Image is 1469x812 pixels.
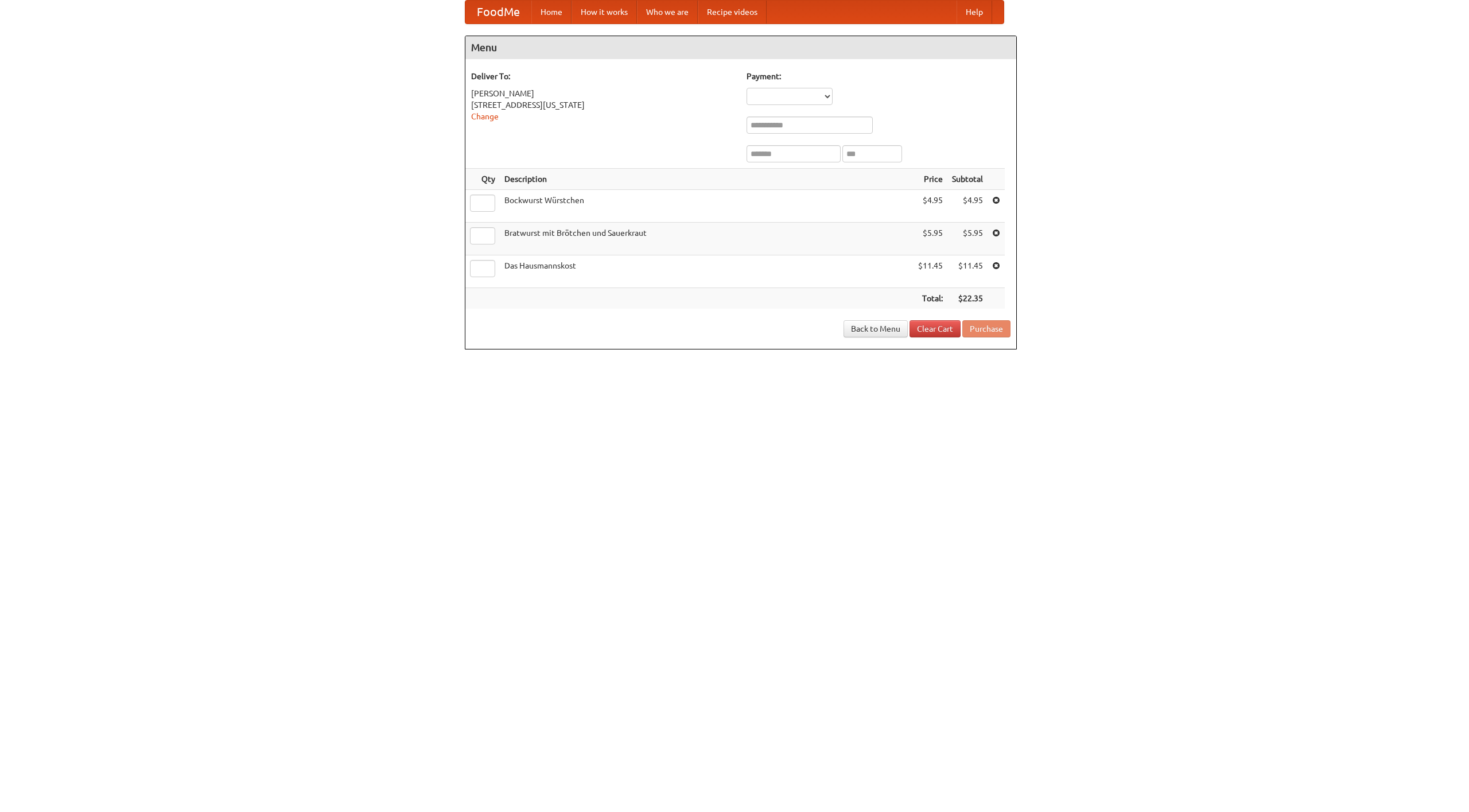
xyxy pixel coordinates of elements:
[747,71,1011,82] h5: Payment:
[572,1,637,24] a: How it works
[962,320,1011,337] button: Purchase
[531,1,572,24] a: Home
[500,255,914,288] td: Das Hausmannskost
[500,169,914,190] th: Description
[471,112,499,121] a: Change
[947,255,988,288] td: $11.45
[471,71,735,82] h5: Deliver To:
[471,99,735,111] div: [STREET_ADDRESS][US_STATE]
[465,169,500,190] th: Qty
[947,169,988,190] th: Subtotal
[914,190,947,223] td: $4.95
[957,1,992,24] a: Help
[471,88,735,99] div: [PERSON_NAME]
[465,36,1016,59] h4: Menu
[947,288,988,309] th: $22.35
[914,255,947,288] td: $11.45
[637,1,698,24] a: Who we are
[910,320,961,337] a: Clear Cart
[465,1,531,24] a: FoodMe
[698,1,767,24] a: Recipe videos
[914,223,947,255] td: $5.95
[914,169,947,190] th: Price
[947,223,988,255] td: $5.95
[914,288,947,309] th: Total:
[947,190,988,223] td: $4.95
[500,190,914,223] td: Bockwurst Würstchen
[844,320,908,337] a: Back to Menu
[500,223,914,255] td: Bratwurst mit Brötchen und Sauerkraut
